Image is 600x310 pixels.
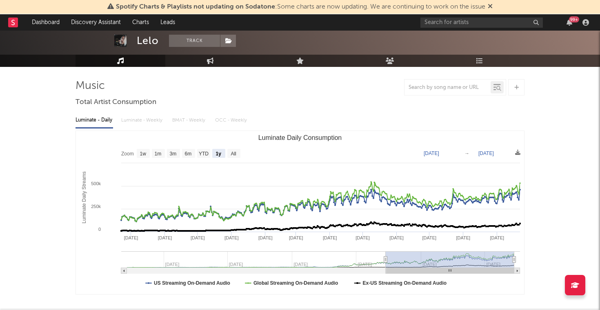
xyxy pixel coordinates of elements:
[464,151,469,156] text: →
[224,235,239,240] text: [DATE]
[124,235,138,240] text: [DATE]
[258,134,342,141] text: Luminate Daily Consumption
[253,280,338,286] text: Global Streaming On-Demand Audio
[170,151,177,157] text: 3m
[91,204,101,209] text: 250k
[185,151,192,157] text: 6m
[155,14,181,31] a: Leads
[420,18,543,28] input: Search for artists
[567,19,572,26] button: 99+
[478,151,494,156] text: [DATE]
[76,131,524,294] svg: Luminate Daily Consumption
[490,235,504,240] text: [DATE]
[158,235,172,240] text: [DATE]
[258,235,273,240] text: [DATE]
[127,14,155,31] a: Charts
[456,235,470,240] text: [DATE]
[140,151,147,157] text: 1w
[289,235,303,240] text: [DATE]
[116,4,485,10] span: : Some charts are now updating. We are continuing to work on the issue
[26,14,65,31] a: Dashboard
[356,235,370,240] text: [DATE]
[404,84,491,91] input: Search by song name or URL
[422,235,437,240] text: [DATE]
[191,235,205,240] text: [DATE]
[98,227,101,232] text: 0
[155,151,162,157] text: 1m
[199,151,209,157] text: YTD
[137,35,159,47] div: Lelo
[488,4,493,10] span: Dismiss
[169,35,220,47] button: Track
[569,16,579,22] div: 99 +
[76,97,156,107] span: Total Artist Consumption
[231,151,236,157] text: All
[65,14,127,31] a: Discovery Assistant
[363,280,447,286] text: Ex-US Streaming On-Demand Audio
[216,151,222,157] text: 1y
[323,235,337,240] text: [DATE]
[76,113,113,127] div: Luminate - Daily
[81,171,87,223] text: Luminate Daily Streams
[389,235,404,240] text: [DATE]
[154,280,230,286] text: US Streaming On-Demand Audio
[121,151,134,157] text: Zoom
[91,181,101,186] text: 500k
[116,4,275,10] span: Spotify Charts & Playlists not updating on Sodatone
[424,151,439,156] text: [DATE]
